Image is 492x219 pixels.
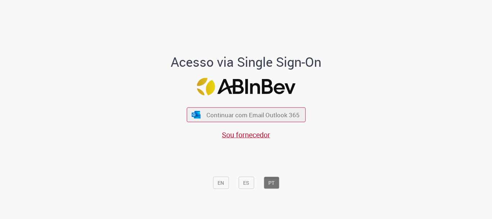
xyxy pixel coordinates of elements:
a: Sou fornecedor [222,130,270,140]
img: ícone Azure/Microsoft 360 [191,111,201,118]
button: EN [213,177,229,189]
button: ES [238,177,254,189]
h1: Acesso via Single Sign-On [146,55,346,69]
img: Logo ABInBev [197,78,295,96]
span: Continuar com Email Outlook 365 [206,111,300,119]
button: ícone Azure/Microsoft 360 Continuar com Email Outlook 365 [187,108,305,122]
button: PT [264,177,279,189]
